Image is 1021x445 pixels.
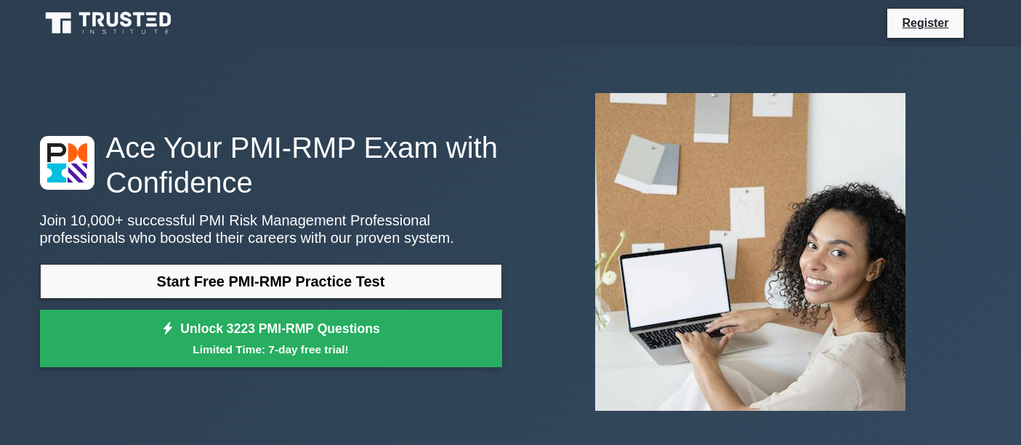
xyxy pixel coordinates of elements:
a: Register [893,14,957,32]
small: Limited Time: 7-day free trial! [58,341,484,358]
h1: Ace Your PMI-RMP Exam with Confidence [40,130,502,200]
a: Unlock 3223 PMI-RMP QuestionsLimited Time: 7-day free trial! [40,310,502,368]
a: Start Free PMI-RMP Practice Test [40,264,502,299]
p: Join 10,000+ successful PMI Risk Management Professional professionals who boosted their careers ... [40,212,502,246]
